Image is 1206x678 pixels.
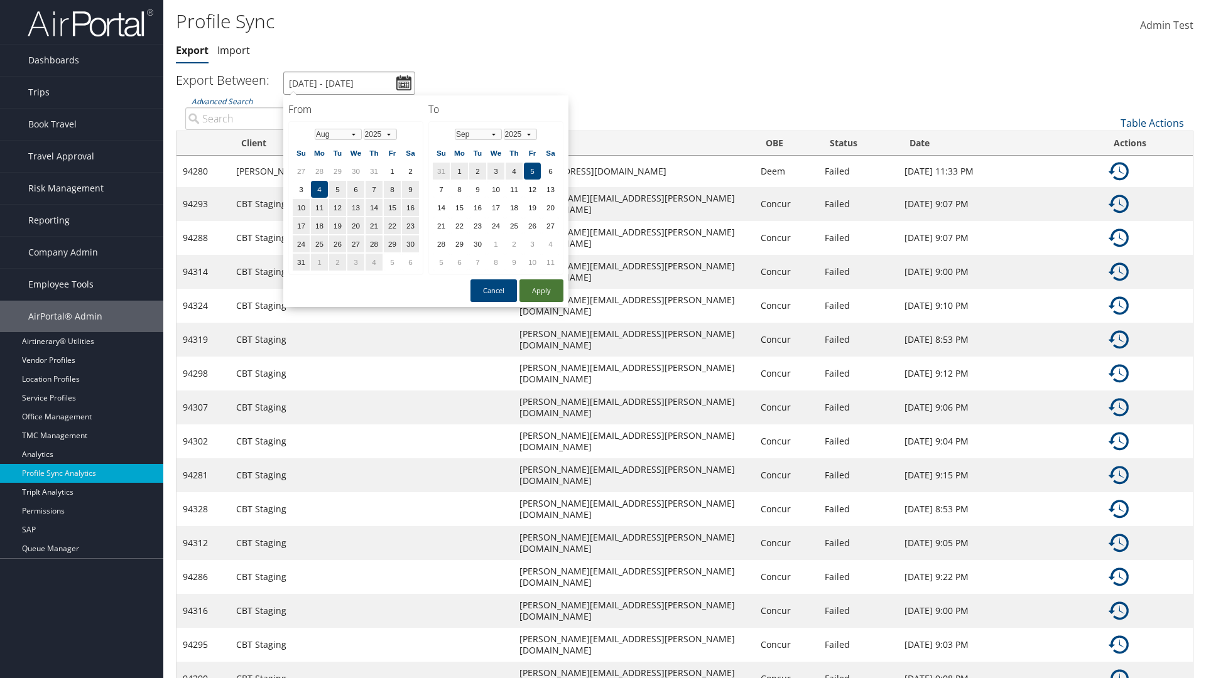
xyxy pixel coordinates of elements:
[487,144,504,161] th: We
[230,187,513,221] td: CBT Staging
[451,254,468,271] td: 6
[818,424,899,458] td: Failed
[513,526,754,560] td: [PERSON_NAME][EMAIL_ADDRESS][PERSON_NAME][DOMAIN_NAME]
[818,560,899,594] td: Failed
[192,96,253,107] a: Advanced Search
[451,217,468,234] td: 22
[347,235,364,252] td: 27
[433,235,450,252] td: 28
[347,163,364,180] td: 30
[513,187,754,221] td: [PERSON_NAME][EMAIL_ADDRESS][PERSON_NAME][DOMAIN_NAME]
[433,144,450,161] th: Su
[451,199,468,216] td: 15
[542,217,559,234] td: 27
[230,424,513,458] td: CBT Staging
[898,131,1102,156] th: Date: activate to sort column ascending
[513,560,754,594] td: [PERSON_NAME][EMAIL_ADDRESS][PERSON_NAME][DOMAIN_NAME]
[754,255,818,289] td: Concur
[28,45,79,76] span: Dashboards
[469,254,486,271] td: 7
[818,156,899,187] td: Failed
[177,221,230,255] td: 94288
[898,458,1102,492] td: [DATE] 9:15 PM
[542,254,559,271] td: 11
[1109,570,1129,582] a: Details
[754,628,818,662] td: Concur
[433,181,450,198] td: 7
[293,254,310,271] td: 31
[28,301,102,332] span: AirPortal® Admin
[311,217,328,234] td: 18
[1109,194,1129,214] img: ta-history.png
[898,255,1102,289] td: [DATE] 9:00 PM
[506,235,523,252] td: 2
[754,390,818,424] td: Concur
[230,221,513,255] td: CBT Staging
[469,235,486,252] td: 30
[451,144,468,161] th: Mo
[1109,299,1129,311] a: Details
[230,255,513,289] td: CBT Staging
[366,199,383,216] td: 14
[1109,330,1129,350] img: ta-history.png
[1109,468,1129,480] a: Details
[177,323,230,357] td: 94319
[177,560,230,594] td: 94286
[28,173,104,204] span: Risk Management
[293,217,310,234] td: 17
[176,8,854,35] h1: Profile Sync
[754,221,818,255] td: Concur
[28,141,94,172] span: Travel Approval
[487,235,504,252] td: 1
[506,181,523,198] td: 11
[230,492,513,526] td: CBT Staging
[487,254,504,271] td: 8
[402,217,419,234] td: 23
[898,390,1102,424] td: [DATE] 9:06 PM
[1109,601,1129,621] img: ta-history.png
[898,526,1102,560] td: [DATE] 9:05 PM
[1109,363,1129,384] img: ta-history.png
[311,163,328,180] td: 28
[898,560,1102,594] td: [DATE] 9:22 PM
[754,187,818,221] td: Concur
[818,323,899,357] td: Failed
[1109,333,1129,345] a: Details
[470,279,517,302] button: Cancel
[513,492,754,526] td: [PERSON_NAME][EMAIL_ADDRESS][PERSON_NAME][DOMAIN_NAME]
[1109,465,1129,485] img: ta-history.png
[542,163,559,180] td: 6
[754,492,818,526] td: Concur
[818,221,899,255] td: Failed
[217,43,250,57] a: Import
[898,323,1102,357] td: [DATE] 8:53 PM
[469,199,486,216] td: 16
[451,163,468,180] td: 1
[754,323,818,357] td: Concur
[311,199,328,216] td: 11
[384,144,401,161] th: Fr
[542,181,559,198] td: 13
[818,492,899,526] td: Failed
[1140,6,1193,45] a: Admin Test
[1109,161,1129,181] img: ta-history.png
[898,628,1102,662] td: [DATE] 9:03 PM
[402,235,419,252] td: 30
[487,217,504,234] td: 24
[513,424,754,458] td: [PERSON_NAME][EMAIL_ADDRESS][PERSON_NAME][DOMAIN_NAME]
[1121,116,1184,130] a: Table Actions
[230,323,513,357] td: CBT Staging
[469,163,486,180] td: 2
[898,289,1102,323] td: [DATE] 9:10 PM
[524,181,541,198] td: 12
[384,235,401,252] td: 29
[347,254,364,271] td: 3
[898,492,1102,526] td: [DATE] 8:53 PM
[288,102,423,116] h4: From
[177,390,230,424] td: 94307
[1109,434,1129,446] a: Details
[366,254,383,271] td: 4
[513,594,754,628] td: [PERSON_NAME][EMAIL_ADDRESS][PERSON_NAME][DOMAIN_NAME]
[818,526,899,560] td: Failed
[818,131,899,156] th: Status: activate to sort column ascending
